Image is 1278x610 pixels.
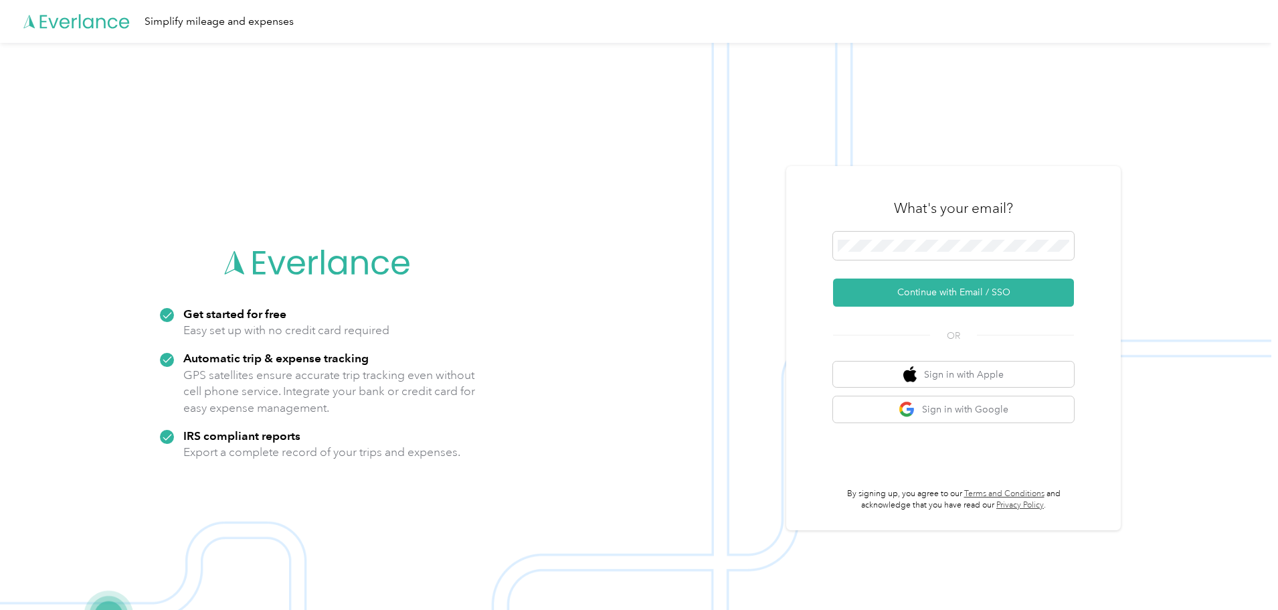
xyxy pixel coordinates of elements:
[899,401,915,418] img: google logo
[996,500,1044,510] a: Privacy Policy
[930,329,977,343] span: OR
[833,362,1074,388] button: apple logoSign in with Apple
[903,366,917,383] img: apple logo
[833,488,1074,512] p: By signing up, you agree to our and acknowledge that you have read our .
[183,429,300,443] strong: IRS compliant reports
[183,444,460,461] p: Export a complete record of your trips and expenses.
[183,367,476,416] p: GPS satellites ensure accurate trip tracking even without cell phone service. Integrate your bank...
[894,199,1013,218] h3: What's your email?
[183,351,369,365] strong: Automatic trip & expense tracking
[833,279,1074,307] button: Continue with Email / SSO
[183,322,389,339] p: Easy set up with no credit card required
[183,307,286,321] strong: Get started for free
[145,13,294,30] div: Simplify mileage and expenses
[964,489,1044,499] a: Terms and Conditions
[833,396,1074,423] button: google logoSign in with Google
